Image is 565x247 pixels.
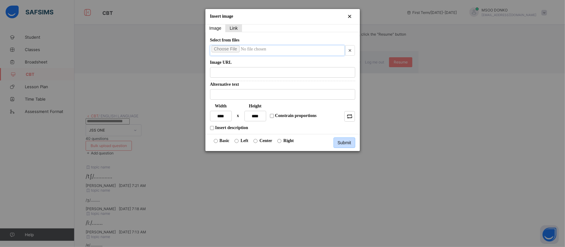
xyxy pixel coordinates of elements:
[210,137,230,144] label: Basic
[344,111,355,122] button: Revert
[234,112,242,119] label: x
[210,103,232,109] label: Width
[210,126,214,130] input: Insert description
[244,103,266,109] label: Height
[231,137,248,144] label: Left
[210,11,233,22] span: Insert image
[205,24,226,32] button: Image
[344,11,355,22] button: Close
[210,81,239,88] label: Alternative text
[253,139,258,143] input: Center
[266,112,317,119] label: Constrain proportions
[210,37,240,43] label: Select from files
[274,137,294,144] label: Right
[214,139,218,143] input: Basic
[270,114,274,118] input: Constrain proportions
[334,137,355,148] button: Submit
[345,45,355,56] button: Remove
[210,124,248,131] label: Insert description
[277,139,281,143] input: Right
[210,59,232,66] label: Image URL
[235,139,239,143] input: Left
[226,24,242,32] button: Link
[250,137,272,144] label: Center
